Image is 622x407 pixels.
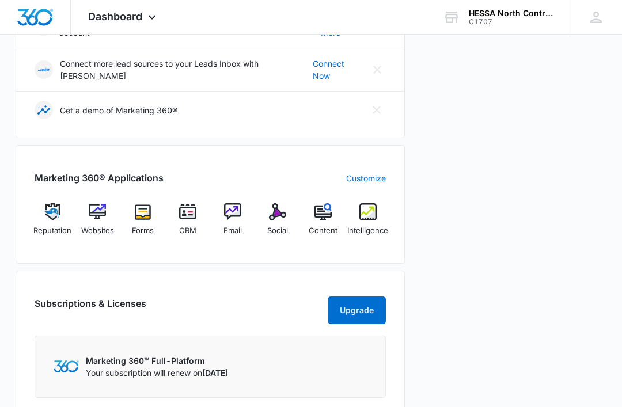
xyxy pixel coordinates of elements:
a: Social [260,204,295,245]
div: account id [469,18,553,26]
span: Social [267,226,288,237]
span: Dashboard [88,10,142,22]
p: Get a demo of Marketing 360® [60,105,177,117]
a: Customize [346,173,386,185]
a: Reputation [35,204,70,245]
a: Intelligence [350,204,386,245]
span: Content [309,226,337,237]
span: Intelligence [347,226,388,237]
span: CRM [179,226,196,237]
button: Close [367,101,386,120]
a: Content [305,204,341,245]
span: Forms [132,226,154,237]
a: Connect Now [313,58,361,82]
a: Email [215,204,251,245]
p: Marketing 360™ Full-Platform [86,355,228,367]
span: Websites [81,226,114,237]
button: Upgrade [328,297,386,325]
span: [DATE] [202,368,228,378]
a: Forms [125,204,161,245]
img: Marketing 360 Logo [54,361,79,373]
span: Email [223,226,242,237]
div: account name [469,9,553,18]
a: Websites [79,204,115,245]
h2: Subscriptions & Licenses [35,297,146,320]
h2: Marketing 360® Applications [35,172,164,185]
button: Close [368,61,386,79]
a: CRM [170,204,206,245]
span: Reputation [33,226,71,237]
p: Connect more lead sources to your Leads Inbox with [PERSON_NAME] [60,58,313,82]
p: Your subscription will renew on [86,367,228,379]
